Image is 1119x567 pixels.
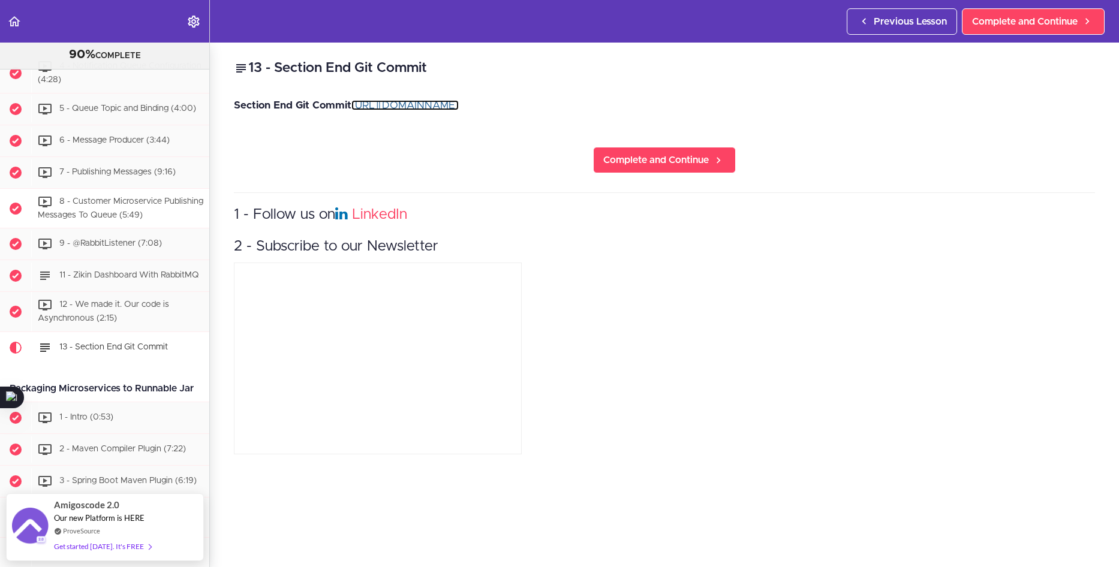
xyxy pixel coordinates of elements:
[59,168,176,176] span: 7 - Publishing Messages (9:16)
[847,8,957,35] a: Previous Lesson
[351,100,459,110] a: [URL][DOMAIN_NAME]
[59,272,199,280] span: 11 - Zikin Dashboard With RabbitMQ
[593,147,736,173] a: Complete and Continue
[7,14,22,29] svg: Back to course curriculum
[972,14,1078,29] span: Complete and Continue
[15,47,194,63] div: COMPLETE
[63,526,100,536] a: ProveSource
[234,237,1095,257] h3: 2 - Subscribe to our Newsletter
[59,240,162,248] span: 9 - @RabbitListener (7:08)
[59,413,113,421] span: 1 - Intro (0:53)
[54,539,151,553] div: Get started [DATE]. It's FREE
[59,476,197,485] span: 3 - Spring Boot Maven Plugin (6:19)
[186,14,201,29] svg: Settings Menu
[874,14,947,29] span: Previous Lesson
[59,445,186,453] span: 2 - Maven Compiler Plugin (7:22)
[59,343,168,351] span: 13 - Section End Git Commit
[59,136,170,144] span: 6 - Message Producer (3:44)
[38,197,203,219] span: 8 - Customer Microservice Publishing Messages To Queue (5:49)
[54,513,145,523] span: Our new Platform is HERE
[603,153,709,167] span: Complete and Continue
[54,498,119,512] span: Amigoscode 2.0
[59,104,196,113] span: 5 - Queue Topic and Binding (4:00)
[962,8,1105,35] a: Complete and Continue
[352,207,407,222] a: LinkedIn
[38,301,169,323] span: 12 - We made it. Our code is Asynchronous (2:15)
[234,205,1095,225] h3: 1 - Follow us on
[69,49,95,61] span: 90%
[234,100,351,110] strong: Section End Git Commit
[234,58,1095,79] h2: 13 - Section End Git Commit
[12,508,48,547] img: provesource social proof notification image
